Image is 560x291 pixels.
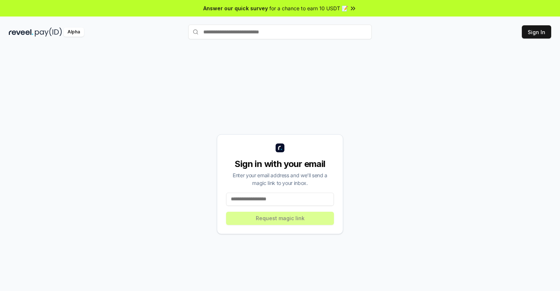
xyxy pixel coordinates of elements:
[269,4,348,12] span: for a chance to earn 10 USDT 📝
[203,4,268,12] span: Answer our quick survey
[35,28,62,37] img: pay_id
[226,158,334,170] div: Sign in with your email
[63,28,84,37] div: Alpha
[276,143,284,152] img: logo_small
[522,25,551,39] button: Sign In
[226,171,334,187] div: Enter your email address and we’ll send a magic link to your inbox.
[9,28,33,37] img: reveel_dark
